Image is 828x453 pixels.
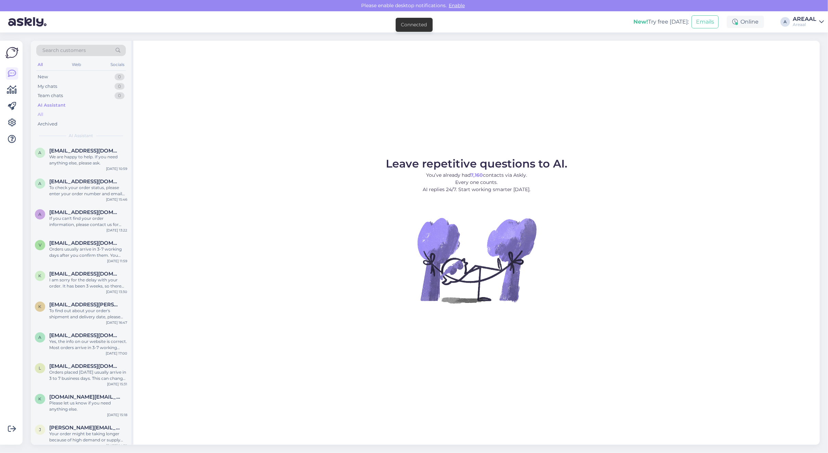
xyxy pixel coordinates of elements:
[633,18,689,26] div: Try free [DATE]:
[415,199,538,322] img: No Chat active
[36,60,44,69] div: All
[106,443,127,448] div: [DATE] 14:52
[106,351,127,356] div: [DATE] 17:00
[692,15,719,28] button: Emails
[49,332,120,338] span: Arehint@hotmail.com
[39,304,42,309] span: k
[793,22,816,27] div: Areaal
[106,320,127,325] div: [DATE] 16:47
[42,47,86,54] span: Search customers
[401,21,427,28] div: Connected
[115,92,124,99] div: 0
[69,133,93,139] span: AI Assistant
[38,74,48,80] div: New
[49,431,127,443] div: Your order might be taking longer because of high demand or supply chain issues. We are trying to...
[49,154,127,166] div: We are happy to help. If you need anything else, please ask.
[386,157,567,170] span: Leave repetitive questions to AI.
[39,150,42,155] span: a
[49,394,120,400] span: kangoll.online@gmail.com
[49,369,127,382] div: Orders placed [DATE] usually arrive in 3 to 7 business days. This can change depending on the pro...
[471,172,483,178] b: 7,160
[793,16,824,27] a: AREAALAreaal
[39,335,42,340] span: A
[49,308,127,320] div: To find out about your order's shipment and delivery date, please enter your order number and ema...
[49,240,120,246] span: vkolobkov@gmail.com
[106,166,127,171] div: [DATE] 10:59
[49,302,120,308] span: kalabin@basnet.lv
[106,197,127,202] div: [DATE] 15:46
[71,60,83,69] div: Web
[109,60,126,69] div: Socials
[49,425,120,431] span: jana.nugis@gmail.com
[447,2,467,9] span: Enable
[793,16,816,22] div: AREAAL
[39,212,42,217] span: a
[49,363,120,369] span: Lukas.m2nd@gmail.com
[38,102,66,109] div: AI Assistant
[38,111,43,118] div: All
[106,228,127,233] div: [DATE] 13:22
[49,215,127,228] div: If you can't find your order information, please contact us for help. Use the info email on our w...
[49,400,127,412] div: Please let us know if you need anything else.
[38,83,57,90] div: My chats
[39,181,42,186] span: a
[115,83,124,90] div: 0
[49,185,127,197] div: To check your order status, please enter your order number and email here: - [URL][DOMAIN_NAME] -...
[727,16,764,28] div: Online
[39,273,42,278] span: k
[5,46,18,59] img: Askly Logo
[49,338,127,351] div: Yes, the info on our website is correct. Most orders arrive in 3-7 working days. This can change ...
[386,172,567,193] p: You’ve already had contacts via Askly. Every one counts. AI replies 24/7. Start working smarter [...
[107,258,127,264] div: [DATE] 11:59
[49,148,120,154] span: asaulesleja@gmail.com
[49,178,120,185] span: algoke@hotmail.com
[107,412,127,417] div: [DATE] 15:18
[39,396,42,401] span: k
[49,271,120,277] span: kaismartin1@gmail.com
[115,74,124,80] div: 0
[106,289,127,294] div: [DATE] 13:30
[49,277,127,289] div: I am sorry for the delay with your order. It has been 3 weeks, so there might be a problem with p...
[633,18,648,25] b: New!
[38,121,57,128] div: Archived
[49,209,120,215] span: aleksejdegtjarjov@gmail.com
[49,246,127,258] div: Orders usually arrive in 3-7 working days after you confirm them. You ordered on [DATE], so it sh...
[39,242,41,248] span: v
[780,17,790,27] div: A
[107,382,127,387] div: [DATE] 15:31
[39,427,41,432] span: j
[39,365,41,371] span: L
[38,92,63,99] div: Team chats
